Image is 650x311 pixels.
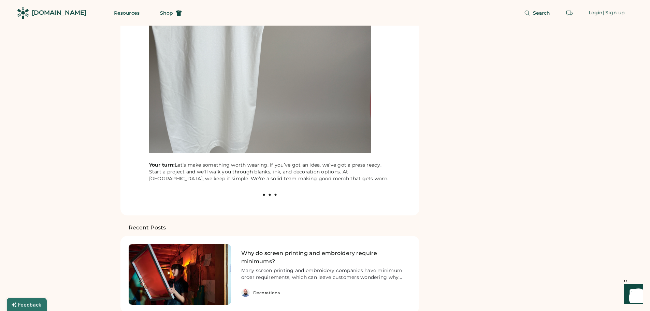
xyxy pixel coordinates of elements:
button: Search [516,6,559,20]
button: Shop [152,6,190,20]
div: Decorations [253,290,280,296]
iframe: Front Chat [618,280,647,310]
span: Your turn: [149,162,175,168]
img: Author Image [241,288,250,297]
img: Why do screen printing and embroidery require minimums? Image [129,244,231,305]
span: Shop [160,11,173,15]
span: Search [533,11,550,15]
button: Retrieve an order [563,6,576,20]
font: Many screen printing and embroidery companies have minimum order requirements, which can leave cu... [241,267,404,280]
button: Resources [106,6,148,20]
div: [DOMAIN_NAME] [32,9,86,17]
a: Why do screen printing and embroidery require minimums? [241,249,411,266]
img: Rendered Logo - Screens [17,7,29,19]
div: Login [589,10,603,16]
span: Let’s make something worth wearing. If you’ve got an idea, we’ve got a press ready. Start a proje... [149,162,389,182]
div: | Sign up [603,10,625,16]
div: Recent Posts [129,224,166,232]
